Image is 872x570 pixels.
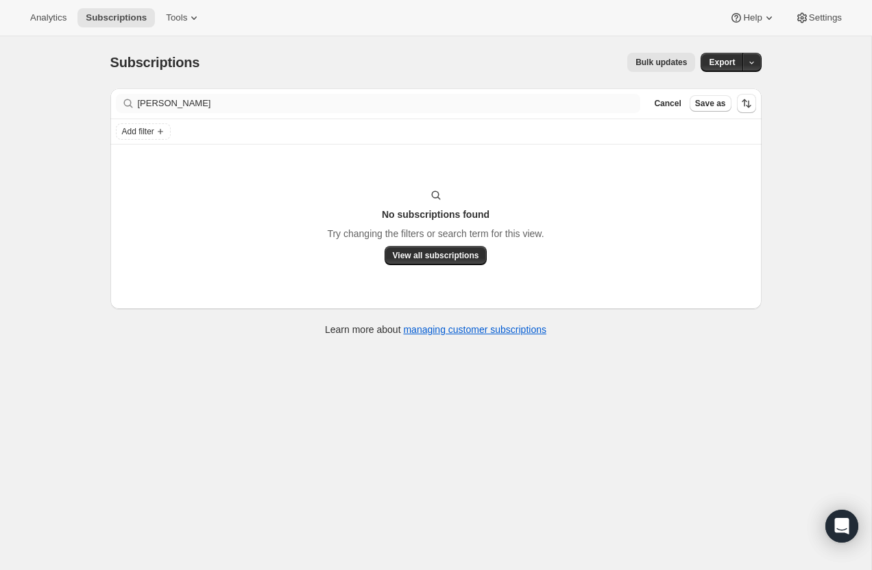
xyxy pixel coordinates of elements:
span: Export [709,57,735,68]
p: Try changing the filters or search term for this view. [327,227,544,240]
button: Bulk updates [627,53,695,72]
p: Learn more about [325,323,546,336]
button: Sort the results [737,94,756,113]
h3: No subscriptions found [382,208,489,221]
span: View all subscriptions [393,250,479,261]
span: Save as [695,98,726,109]
button: View all subscriptions [385,246,487,265]
div: Open Intercom Messenger [825,510,858,543]
span: Settings [809,12,842,23]
button: Save as [690,95,731,112]
input: Filter subscribers [138,94,641,113]
span: Bulk updates [635,57,687,68]
span: Cancel [654,98,681,109]
span: Analytics [30,12,66,23]
button: Subscriptions [77,8,155,27]
button: Settings [787,8,850,27]
span: Add filter [122,126,154,137]
button: Add filter [116,123,171,140]
button: Help [721,8,784,27]
button: Tools [158,8,209,27]
span: Subscriptions [86,12,147,23]
button: Cancel [649,95,686,112]
span: Help [743,12,762,23]
button: Analytics [22,8,75,27]
a: managing customer subscriptions [403,324,546,335]
span: Subscriptions [110,55,200,70]
button: Export [701,53,743,72]
span: Tools [166,12,187,23]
